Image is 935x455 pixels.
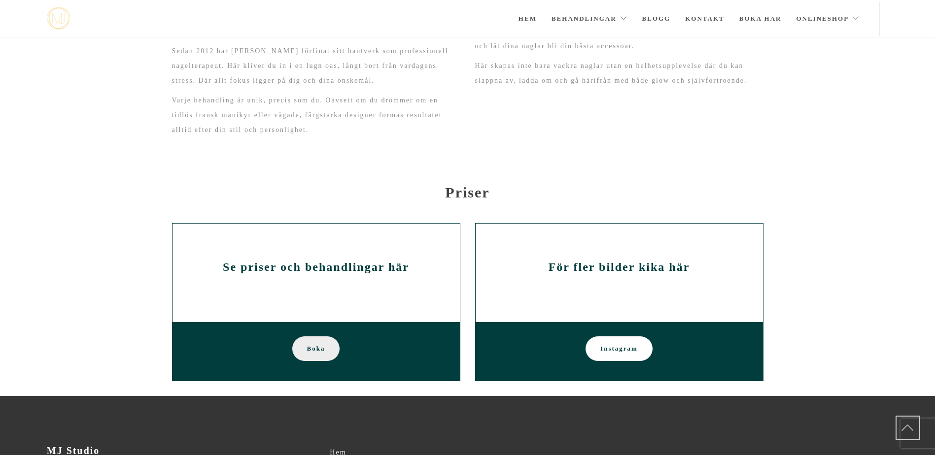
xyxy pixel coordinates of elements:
a: mjstudio mjstudio mjstudio [47,7,70,30]
p: Sedan 2012 har [PERSON_NAME] förfinat sitt hantverk som professionell nagelterapeut. Här kliver d... [172,44,460,88]
a: Behandlingar [552,1,627,36]
span: Instagram [600,336,638,361]
a: Boka här [739,1,782,36]
a: Onlineshop [796,1,860,36]
img: mjstudio [47,7,70,30]
h2: Se priser och behandlingar här [180,260,452,274]
a: Instagram [586,336,653,361]
span: - [172,173,175,180]
a: Hem [519,1,537,36]
strong: Priser [445,184,489,200]
h2: För fler bilder kika här [483,260,756,274]
a: Boka [292,336,340,361]
p: Här skapas inte bara vackra naglar utan en helhetsupplevelse där du kan slappna av, ladda om och ... [475,59,763,88]
p: Välj bland hundratals färger, glitter, dekorationer och handmålade detaljer och låt dina naglar b... [475,24,763,54]
a: Blogg [642,1,671,36]
a: Kontakt [685,1,725,36]
p: Varje behandling är unik, precis som du. Oavsett om du drömmer om en tidlös fransk manikyr eller ... [172,93,460,137]
span: Boka [307,336,325,361]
